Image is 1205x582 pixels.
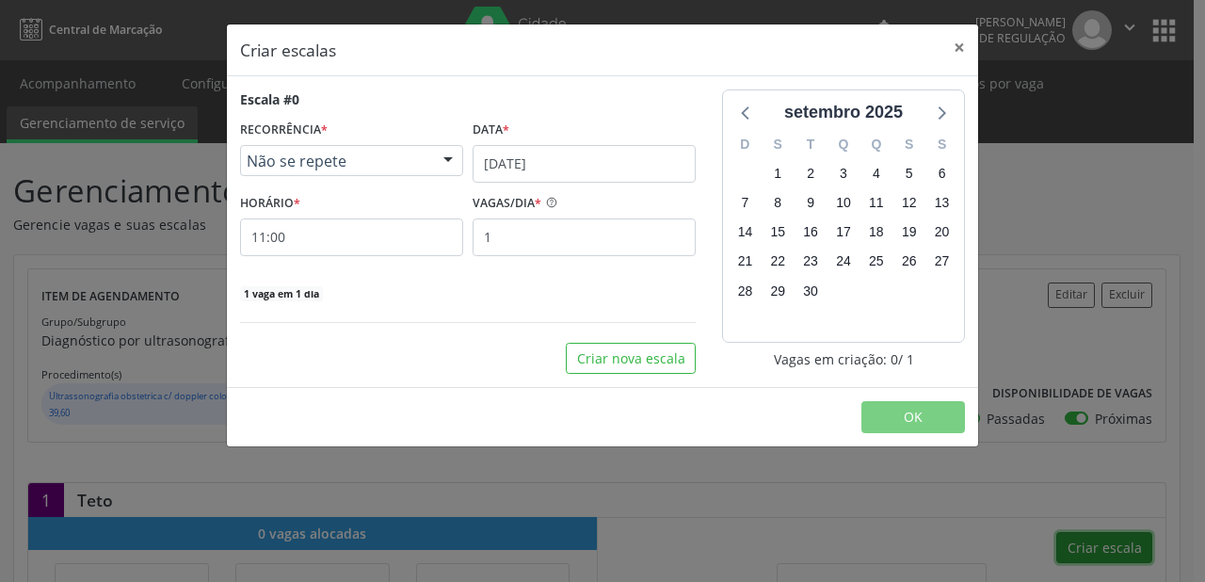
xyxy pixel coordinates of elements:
[896,219,923,246] span: sexta-feira, 19 de setembro de 2025
[240,286,323,301] span: 1 vaga em 1 dia
[861,401,965,433] button: OK
[764,278,791,304] span: segunda-feira, 29 de setembro de 2025
[925,130,958,159] div: S
[863,249,890,275] span: quinta-feira, 25 de setembro de 2025
[729,130,762,159] div: D
[797,160,824,186] span: terça-feira, 2 de setembro de 2025
[896,190,923,217] span: sexta-feira, 12 de setembro de 2025
[731,190,758,217] span: domingo, 7 de setembro de 2025
[929,219,956,246] span: sábado, 20 de setembro de 2025
[797,219,824,246] span: terça-feira, 16 de setembro de 2025
[240,218,463,256] input: 00:00
[904,408,923,426] span: OK
[797,249,824,275] span: terça-feira, 23 de setembro de 2025
[830,160,857,186] span: quarta-feira, 3 de setembro de 2025
[929,160,956,186] span: sábado, 6 de setembro de 2025
[240,189,300,218] label: HORÁRIO
[247,152,425,170] span: Não se repete
[777,100,910,125] div: setembro 2025
[764,190,791,217] span: segunda-feira, 8 de setembro de 2025
[827,130,860,159] div: Q
[240,89,299,109] div: Escala #0
[830,190,857,217] span: quarta-feira, 10 de setembro de 2025
[240,116,328,145] label: RECORRÊNCIA
[797,190,824,217] span: terça-feira, 9 de setembro de 2025
[731,249,758,275] span: domingo, 21 de setembro de 2025
[240,38,336,62] h5: Criar escalas
[764,160,791,186] span: segunda-feira, 1 de setembro de 2025
[797,278,824,304] span: terça-feira, 30 de setembro de 2025
[863,190,890,217] span: quinta-feira, 11 de setembro de 2025
[764,249,791,275] span: segunda-feira, 22 de setembro de 2025
[830,219,857,246] span: quarta-feira, 17 de setembro de 2025
[473,116,509,145] label: Data
[830,249,857,275] span: quarta-feira, 24 de setembro de 2025
[566,343,696,375] button: Criar nova escala
[940,24,978,71] button: Close
[892,130,925,159] div: S
[863,160,890,186] span: quinta-feira, 4 de setembro de 2025
[473,189,541,218] label: VAGAS/DIA
[731,219,758,246] span: domingo, 14 de setembro de 2025
[764,219,791,246] span: segunda-feira, 15 de setembro de 2025
[473,145,696,183] input: Selecione uma data
[898,349,914,369] span: / 1
[795,130,827,159] div: T
[929,190,956,217] span: sábado, 13 de setembro de 2025
[722,349,965,369] div: Vagas em criação: 0
[731,278,758,304] span: domingo, 28 de setembro de 2025
[896,160,923,186] span: sexta-feira, 5 de setembro de 2025
[762,130,795,159] div: S
[896,249,923,275] span: sexta-feira, 26 de setembro de 2025
[863,219,890,246] span: quinta-feira, 18 de setembro de 2025
[929,249,956,275] span: sábado, 27 de setembro de 2025
[541,189,558,209] ion-icon: help circle outline
[860,130,892,159] div: Q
